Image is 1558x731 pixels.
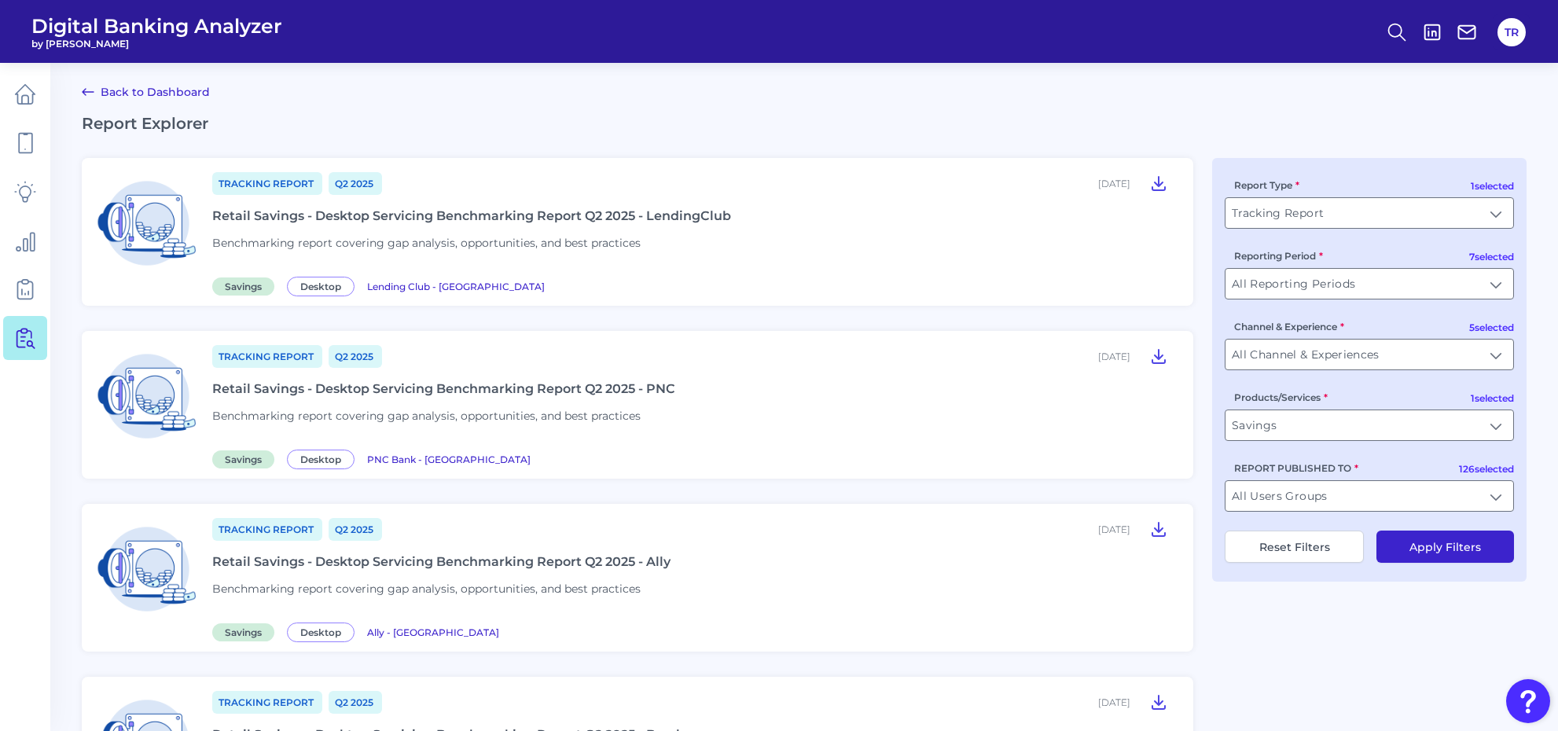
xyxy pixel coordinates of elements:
a: Tracking Report [212,518,322,541]
button: Apply Filters [1376,531,1514,563]
button: Open Resource Center [1506,679,1550,723]
img: Savings [94,343,200,449]
a: Ally - [GEOGRAPHIC_DATA] [367,624,499,639]
div: Retail Savings - Desktop Servicing Benchmarking Report Q2 2025 - Ally [212,554,671,569]
a: Savings [212,278,281,293]
span: Lending Club - [GEOGRAPHIC_DATA] [367,281,545,292]
div: [DATE] [1098,696,1130,708]
a: Desktop [287,278,361,293]
span: Digital Banking Analyzer [31,14,282,38]
span: Benchmarking report covering gap analysis, opportunities, and best practices [212,236,641,250]
a: Lending Club - [GEOGRAPHIC_DATA] [367,278,545,293]
a: Tracking Report [212,345,322,368]
label: Channel & Experience [1234,321,1344,332]
a: Savings [212,624,281,639]
span: Savings [212,623,274,641]
label: Reporting Period [1234,250,1323,262]
a: Savings [212,451,281,466]
span: Desktop [287,623,355,642]
label: Report Type [1234,179,1299,191]
img: Savings [94,171,200,276]
a: Back to Dashboard [82,83,210,101]
button: Retail Savings - Desktop Servicing Benchmarking Report Q2 2025 - Ally [1143,516,1174,542]
span: by [PERSON_NAME] [31,38,282,50]
div: [DATE] [1098,351,1130,362]
div: Retail Savings - Desktop Servicing Benchmarking Report Q2 2025 - LendingClub [212,208,731,223]
button: Retail Savings - Desktop Servicing Benchmarking Report Q2 2025 - Barclays [1143,689,1174,714]
a: Tracking Report [212,691,322,714]
div: Retail Savings - Desktop Servicing Benchmarking Report Q2 2025 - PNC [212,381,675,396]
a: Q2 2025 [329,172,382,195]
span: Benchmarking report covering gap analysis, opportunities, and best practices [212,582,641,596]
span: Benchmarking report covering gap analysis, opportunities, and best practices [212,409,641,423]
a: Q2 2025 [329,691,382,714]
button: TR [1497,18,1526,46]
a: Desktop [287,624,361,639]
span: Desktop [287,277,355,296]
button: Reset Filters [1225,531,1364,563]
span: PNC Bank - [GEOGRAPHIC_DATA] [367,454,531,465]
h2: Report Explorer [82,114,1527,133]
a: Desktop [287,451,361,466]
span: Savings [212,277,274,296]
span: Ally - [GEOGRAPHIC_DATA] [367,626,499,638]
span: Savings [212,450,274,468]
button: Retail Savings - Desktop Servicing Benchmarking Report Q2 2025 - PNC [1143,343,1174,369]
img: Savings [94,516,200,622]
a: Tracking Report [212,172,322,195]
span: Desktop [287,450,355,469]
a: PNC Bank - [GEOGRAPHIC_DATA] [367,451,531,466]
div: [DATE] [1098,178,1130,189]
a: Q2 2025 [329,345,382,368]
label: REPORT PUBLISHED TO [1234,462,1358,474]
div: [DATE] [1098,523,1130,535]
button: Retail Savings - Desktop Servicing Benchmarking Report Q2 2025 - LendingClub [1143,171,1174,196]
label: Products/Services [1234,391,1328,403]
a: Q2 2025 [329,518,382,541]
